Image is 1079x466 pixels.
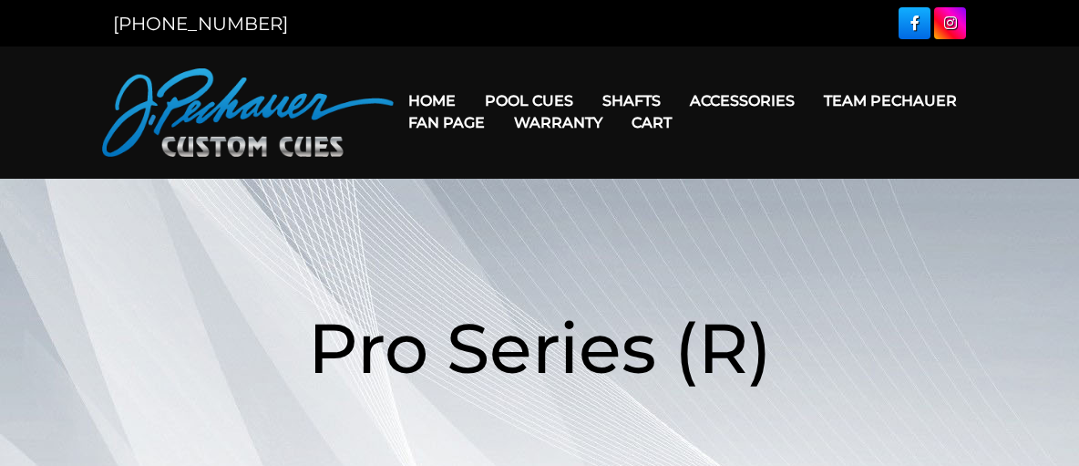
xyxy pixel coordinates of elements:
a: Cart [617,99,686,146]
a: Pool Cues [470,78,588,124]
a: [PHONE_NUMBER] [113,13,288,35]
a: Fan Page [394,99,499,146]
img: Pechauer Custom Cues [102,68,394,157]
a: Home [394,78,470,124]
a: Warranty [499,99,617,146]
span: Pro Series (R) [308,305,772,390]
a: Accessories [675,78,809,124]
a: Team Pechauer [809,78,971,124]
a: Shafts [588,78,675,124]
